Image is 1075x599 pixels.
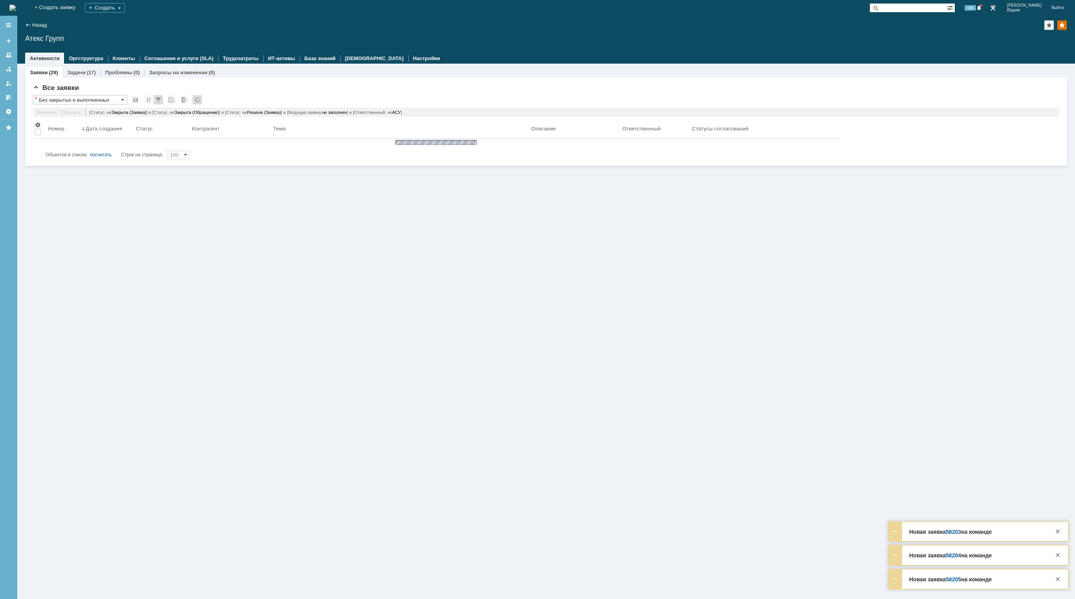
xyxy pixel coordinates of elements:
[134,70,140,75] div: (0)
[345,55,404,61] a: [DEMOGRAPHIC_DATA]
[209,70,215,75] div: (0)
[1053,527,1062,536] div: Закрыть
[136,126,153,132] div: Статус
[1044,20,1054,30] div: Добавить в избранное
[322,110,347,115] span: не заполнен
[909,529,992,535] strong: Новая заявка на команде
[35,96,37,102] div: Настройки списка отличаются от сохраненных в виде
[2,35,15,47] a: Создать заявку
[85,108,1055,117] div: [Статус: не ] и [Статус: не ] и [Статус: не ] и [Ведущая заявка: ] и [Ответственный: не ]
[149,70,207,75] a: Запросы на изменение
[621,120,690,139] th: Ответственный
[2,63,15,75] a: Заявки в моей ответственности
[2,91,15,104] a: Мои согласования
[68,70,86,75] a: Задачи
[25,35,1067,42] div: Атекс Групп
[48,126,64,132] div: Номер
[30,55,59,61] a: Активности
[90,150,112,159] div: посчитать
[946,552,961,559] a: 58204
[174,110,219,115] span: Закрыта (Обращение)
[909,552,992,559] strong: Новая заявка на команде
[180,95,189,104] div: Экспорт списка
[144,95,153,104] div: Сортировка...
[192,126,221,132] div: Контрагент
[134,120,190,139] th: Статус
[46,120,80,139] th: Номер
[167,95,176,104] div: Скопировать ссылку на список
[35,122,41,128] span: Настройки
[32,22,47,28] a: Назад
[890,527,900,536] div: Развернуть
[113,55,135,61] a: Клиенты
[531,126,556,132] div: Описание
[61,108,81,117] a: Сбросить
[85,3,125,13] div: Создать
[988,3,998,13] a: Перейти в интерфейс администратора
[247,110,281,115] span: Решена (Заявка)
[272,120,530,139] th: Тема
[37,108,57,117] a: Изменить
[622,126,662,132] div: Ответственный
[946,576,961,583] a: 58205
[2,77,15,90] a: Мои заявки
[1053,550,1062,560] div: Закрыть
[946,529,961,535] a: 58203
[46,150,163,159] i: Строк на странице:
[154,95,163,104] div: Фильтрация...
[69,55,103,61] a: Оргструктура
[1007,3,1042,8] span: [PERSON_NAME]
[86,126,124,132] div: Дата создания
[413,55,440,61] a: Настройки
[9,5,16,11] img: logo
[131,95,140,104] div: Сохранить вид
[145,55,214,61] a: Соглашения и услуги (SLA)
[105,70,132,75] a: Проблемы
[273,126,286,132] div: Тема
[1007,8,1042,13] span: Вадим
[33,84,79,92] span: Все заявки
[87,70,96,75] div: (17)
[268,55,295,61] a: ИТ-активы
[190,120,272,139] th: Контрагент
[890,550,900,560] div: Развернуть
[890,574,900,584] div: Развернуть
[909,576,992,583] strong: Новая заявка на команде
[305,55,336,61] a: База знаний
[9,5,16,11] a: Перейти на домашнюю страницу
[30,70,48,75] a: Заявки
[1057,20,1067,30] div: Изменить домашнюю страницу
[80,120,134,139] th: Дата создания
[1053,574,1062,584] div: Закрыть
[692,126,750,132] div: Статусы согласований
[947,4,955,11] span: Расширенный поиск
[2,49,15,61] a: Заявки на командах
[392,110,401,115] span: АСУ
[193,95,202,104] div: Обновлять список
[393,139,479,146] img: wJIQAAOwAAAAAAAAAAAA==
[965,5,976,11] span: 146
[49,70,58,75] div: (29)
[46,152,88,158] span: Объектов в списке:
[223,55,259,61] a: Трудозатраты
[112,110,147,115] span: Закрыта (Заявка)
[2,105,15,118] a: Настройки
